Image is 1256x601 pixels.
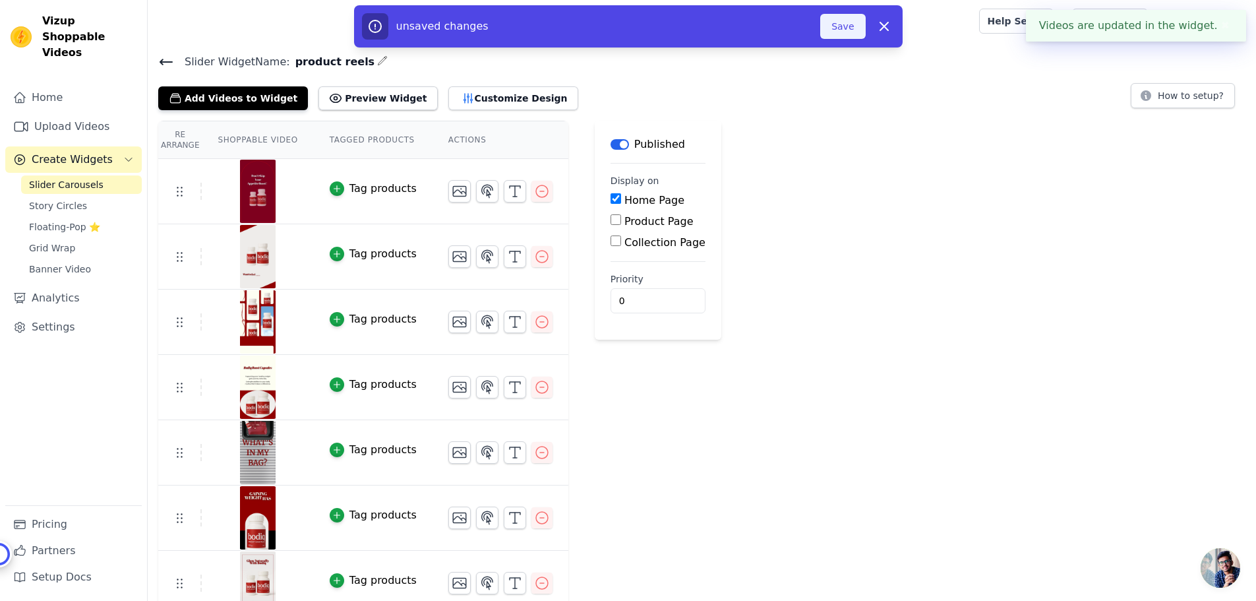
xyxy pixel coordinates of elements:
button: Tag products [330,311,417,327]
img: tn-3735894876bf4b58815bb7d964a1fb21.png [239,290,276,354]
th: Shoppable Video [202,121,313,159]
th: Re Arrange [158,121,202,159]
div: Tag products [349,507,417,523]
div: Edit Name [377,53,388,71]
button: Tag products [330,507,417,523]
a: Pricing [5,511,142,538]
label: Home Page [624,194,684,206]
button: Tag products [330,246,417,262]
div: Tag products [349,573,417,588]
a: How to setup? [1131,92,1235,105]
button: Change Thumbnail [448,245,471,268]
span: Grid Wrap [29,241,75,255]
p: Published [634,137,685,152]
label: Product Page [624,215,694,228]
a: Slider Carousels [21,175,142,194]
a: Setup Docs [5,564,142,590]
button: Change Thumbnail [448,441,471,464]
img: tn-f31aeb3484824e1cb79a971624aad662.png [239,160,276,223]
span: Slider Widget Name: [174,54,290,70]
legend: Display on [611,174,659,187]
a: Grid Wrap [21,239,142,257]
div: Tag products [349,377,417,393]
button: Tag products [330,377,417,393]
button: Add Videos to Widget [158,86,308,110]
a: Open chat [1201,548,1240,588]
button: Change Thumbnail [448,507,471,529]
a: Story Circles [21,197,142,215]
th: Tagged Products [314,121,433,159]
a: Banner Video [21,260,142,278]
div: Tag products [349,442,417,458]
span: Slider Carousels [29,178,104,191]
span: unsaved changes [396,20,489,32]
a: Home [5,84,142,111]
img: tn-b693ee0e7a23486c93b5947ecd95bdaf.png [239,356,276,419]
span: Create Widgets [32,152,113,168]
button: Save [820,14,865,39]
button: Change Thumbnail [448,376,471,398]
span: product reels [290,54,374,70]
button: Tag products [330,181,417,197]
label: Priority [611,272,705,286]
div: Tag products [349,181,417,197]
span: Story Circles [29,199,87,212]
button: Tag products [330,573,417,588]
button: Tag products [330,442,417,458]
button: Change Thumbnail [448,572,471,594]
span: Banner Video [29,263,91,276]
div: Tag products [349,311,417,327]
img: tn-a5229924313b46a798c7b806594185fa.png [239,486,276,550]
a: Analytics [5,285,142,311]
button: Preview Widget [318,86,437,110]
th: Actions [433,121,568,159]
a: Partners [5,538,142,564]
label: Collection Page [624,236,705,249]
button: Change Thumbnail [448,180,471,203]
img: tn-0df88cffa54c45e6a2fabbe956fd099c.png [239,421,276,484]
div: Tag products [349,246,417,262]
img: tn-16e99c8477bf44b4bb2c671954673dcf.png [239,225,276,288]
button: Customize Design [448,86,578,110]
button: Create Widgets [5,146,142,173]
a: Floating-Pop ⭐ [21,218,142,236]
button: Change Thumbnail [448,311,471,333]
span: Floating-Pop ⭐ [29,220,100,234]
button: How to setup? [1131,83,1235,108]
a: Upload Videos [5,113,142,140]
a: Settings [5,314,142,340]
